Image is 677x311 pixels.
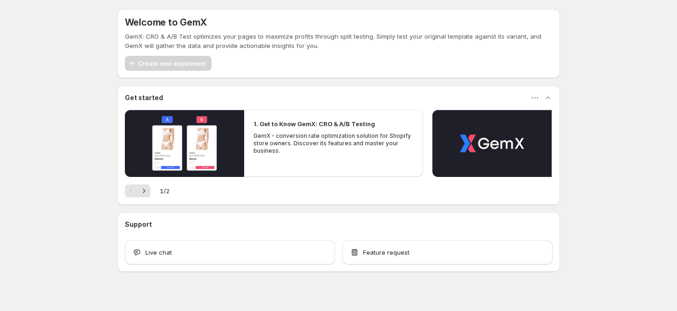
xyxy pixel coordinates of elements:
h2: 1. Get to Know GemX: CRO & A/B Testing [253,119,375,128]
button: Next [137,184,150,197]
h5: Welcome to GemX [125,17,207,28]
nav: Pagination [125,184,150,197]
h3: Get started [125,93,163,102]
span: Feature request [363,248,410,257]
span: 1 / 2 [160,186,170,196]
p: GemX: CRO & A/B Test optimizes your pages to maximize profits through split testing. Simply test ... [125,32,553,50]
span: Live chat [145,248,172,257]
p: GemX - conversion rate optimization solution for Shopify store owners. Discover its features and ... [253,132,414,155]
button: Play video [432,110,552,177]
button: Play video [125,110,244,177]
h3: Support [125,220,152,229]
